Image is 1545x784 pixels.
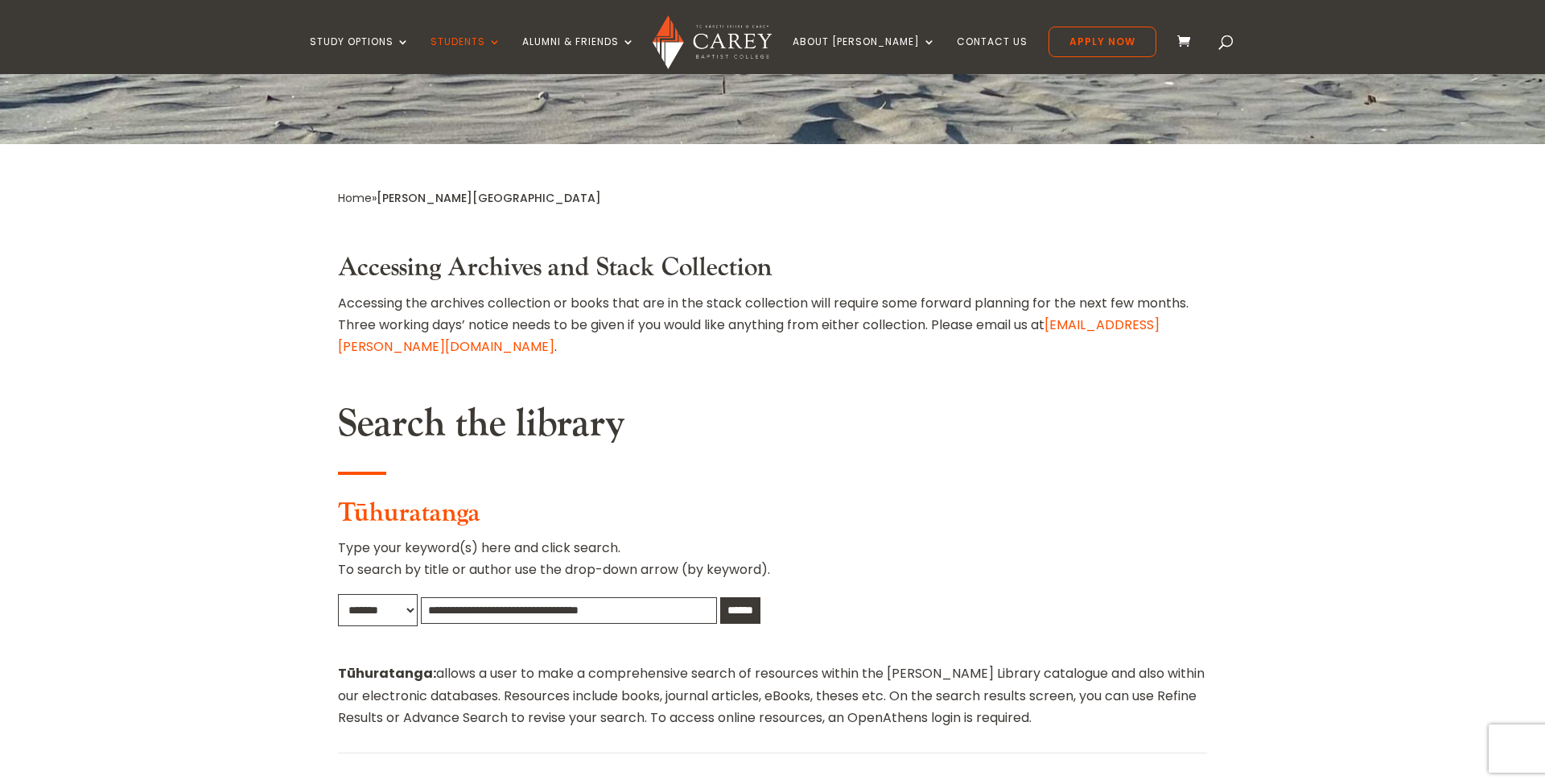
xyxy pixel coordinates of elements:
[338,190,601,206] span: »
[310,36,410,74] a: Study Options
[338,401,1207,456] h2: Search the library
[338,292,1207,358] p: Accessing the archives collection or books that are in the stack collection will require some for...
[338,498,1207,537] h3: Tūhuratanga
[338,253,1207,291] h3: Accessing Archives and Stack Collection
[338,190,372,206] a: Home
[431,36,501,74] a: Students
[377,190,601,206] span: [PERSON_NAME][GEOGRAPHIC_DATA]
[1049,27,1156,57] a: Apply Now
[653,15,771,69] img: Carey Baptist College
[338,664,436,683] strong: Tūhuratanga:
[522,36,635,74] a: Alumni & Friends
[338,662,1207,728] p: allows a user to make a comprehensive search of resources within the [PERSON_NAME] Library catalo...
[338,537,1207,593] p: Type your keyword(s) here and click search. To search by title or author use the drop-down arrow ...
[957,36,1028,74] a: Contact Us
[793,36,936,74] a: About [PERSON_NAME]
